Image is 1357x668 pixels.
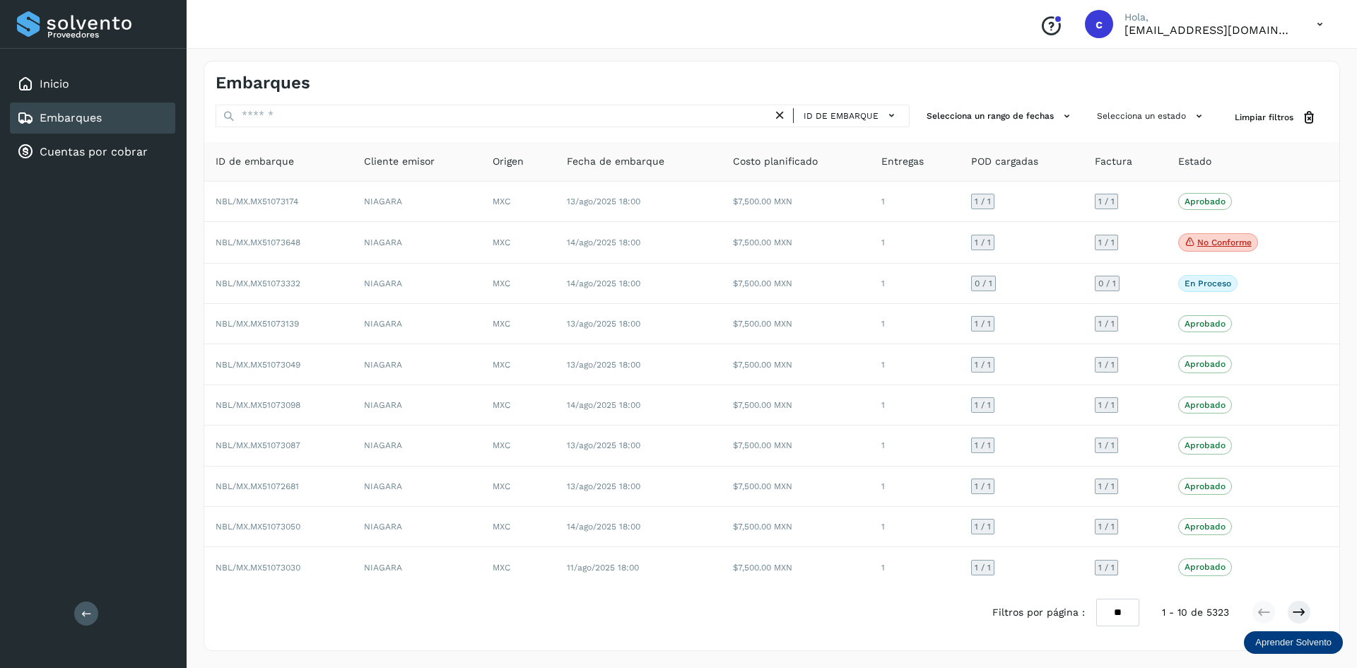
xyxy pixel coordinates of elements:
span: 14/ago/2025 18:00 [567,238,640,247]
span: 1 / 1 [1098,238,1115,247]
a: Embarques [40,111,102,124]
td: $7,500.00 MXN [722,344,870,385]
p: Aprobado [1185,319,1226,329]
td: 1 [870,547,960,587]
span: 1 / 1 [1098,197,1115,206]
td: MXC [481,385,556,426]
span: ID de embarque [804,110,879,122]
span: 13/ago/2025 18:00 [567,360,640,370]
span: 13/ago/2025 18:00 [567,481,640,491]
span: 0 / 1 [975,279,992,288]
span: POD cargadas [971,154,1038,169]
span: 1 / 1 [975,522,991,531]
span: 14/ago/2025 18:00 [567,279,640,288]
p: Aprender Solvento [1255,637,1332,648]
td: $7,500.00 MXN [722,182,870,222]
span: NBL/MX.MX51073648 [216,238,300,247]
span: 13/ago/2025 18:00 [567,197,640,206]
td: NIAGARA [353,467,481,507]
td: MXC [481,304,556,344]
span: 1 / 1 [1098,361,1115,369]
td: MXC [481,467,556,507]
td: 1 [870,385,960,426]
span: 1 / 1 [975,563,991,572]
p: Aprobado [1185,359,1226,369]
span: NBL/MX.MX51073030 [216,563,300,573]
p: Aprobado [1185,522,1226,532]
span: NBL/MX.MX51073050 [216,522,300,532]
span: 14/ago/2025 18:00 [567,522,640,532]
p: No conforme [1197,238,1252,247]
td: MXC [481,547,556,587]
span: 1 / 1 [1098,522,1115,531]
td: 1 [870,344,960,385]
span: 1 / 1 [1098,320,1115,328]
td: 1 [870,426,960,466]
a: Cuentas por cobrar [40,145,148,158]
span: NBL/MX.MX51073098 [216,400,300,410]
button: ID de embarque [799,105,903,126]
button: Selecciona un estado [1091,105,1212,128]
p: Aprobado [1185,197,1226,206]
span: NBL/MX.MX51073049 [216,360,300,370]
td: NIAGARA [353,304,481,344]
p: Aprobado [1185,400,1226,410]
div: Inicio [10,69,175,100]
span: Cliente emisor [364,154,435,169]
td: 1 [870,264,960,304]
span: Costo planificado [733,154,818,169]
span: NBL/MX.MX51073087 [216,440,300,450]
td: 1 [870,304,960,344]
td: NIAGARA [353,264,481,304]
td: MXC [481,426,556,466]
td: NIAGARA [353,222,481,264]
td: MXC [481,264,556,304]
span: Limpiar filtros [1235,111,1293,124]
span: NBL/MX.MX51072681 [216,481,299,491]
span: 1 / 1 [1098,482,1115,491]
span: 1 / 1 [1098,401,1115,409]
td: MXC [481,344,556,385]
span: 1 / 1 [975,320,991,328]
td: $7,500.00 MXN [722,264,870,304]
div: Cuentas por cobrar [10,136,175,168]
span: 13/ago/2025 18:00 [567,440,640,450]
span: 1 / 1 [975,441,991,450]
span: 1 / 1 [975,401,991,409]
div: Embarques [10,102,175,134]
td: $7,500.00 MXN [722,507,870,547]
td: MXC [481,222,556,264]
td: NIAGARA [353,182,481,222]
p: Hola, [1124,11,1294,23]
td: MXC [481,507,556,547]
span: 1 / 1 [1098,441,1115,450]
div: Aprender Solvento [1244,631,1343,654]
td: $7,500.00 MXN [722,547,870,587]
td: $7,500.00 MXN [722,467,870,507]
p: En proceso [1185,279,1231,288]
td: NIAGARA [353,426,481,466]
h4: Embarques [216,73,310,93]
span: 1 - 10 de 5323 [1162,605,1229,620]
td: 1 [870,467,960,507]
p: Proveedores [47,30,170,40]
p: Aprobado [1185,440,1226,450]
span: Estado [1178,154,1211,169]
span: NBL/MX.MX51073139 [216,319,299,329]
td: 1 [870,182,960,222]
td: 1 [870,507,960,547]
p: Aprobado [1185,562,1226,572]
span: NBL/MX.MX51073332 [216,279,300,288]
p: Aprobado [1185,481,1226,491]
span: NBL/MX.MX51073174 [216,197,298,206]
span: Entregas [881,154,924,169]
span: 14/ago/2025 18:00 [567,400,640,410]
span: 1 / 1 [975,482,991,491]
td: NIAGARA [353,547,481,587]
p: cuentas3@enlacesmet.com.mx [1124,23,1294,37]
span: 0 / 1 [1098,279,1116,288]
span: 1 / 1 [1098,563,1115,572]
td: NIAGARA [353,507,481,547]
td: $7,500.00 MXN [722,304,870,344]
td: NIAGARA [353,344,481,385]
